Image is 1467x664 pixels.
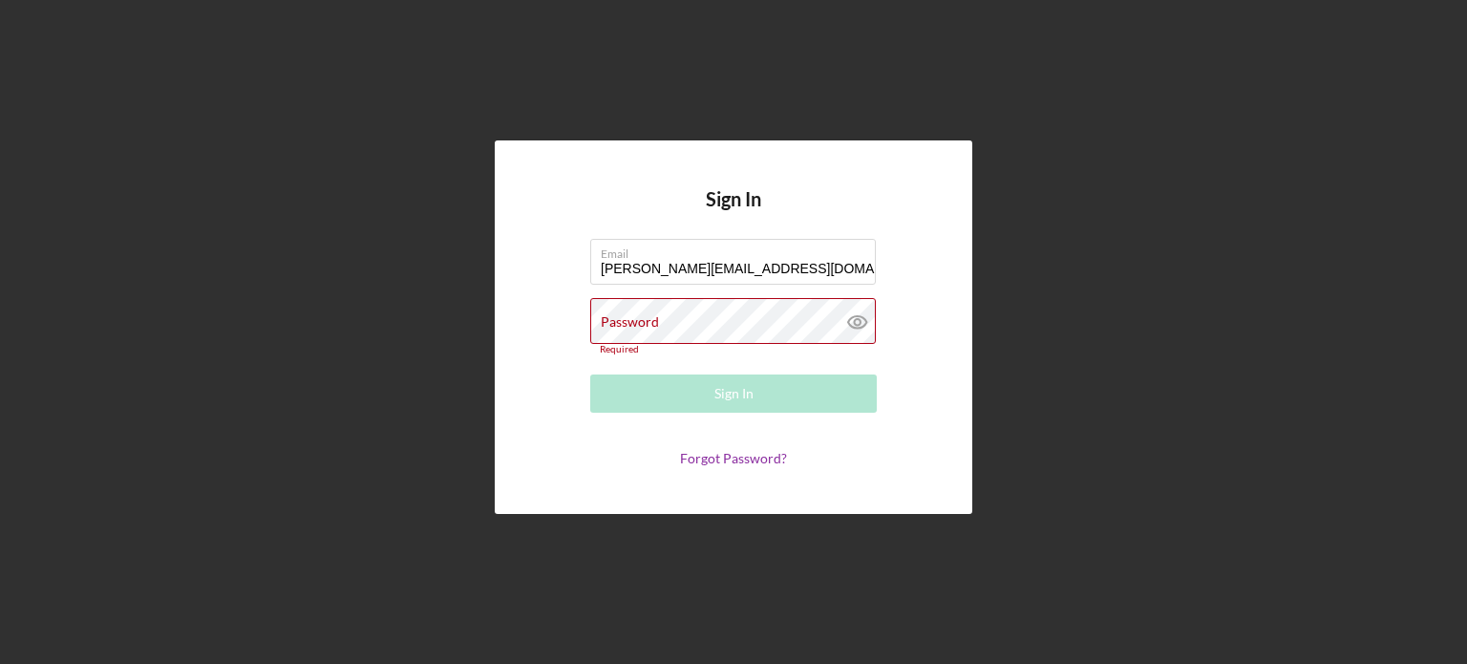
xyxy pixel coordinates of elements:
a: Forgot Password? [680,450,787,466]
div: Sign In [714,375,754,413]
div: Required [590,344,877,355]
h4: Sign In [706,188,761,239]
button: Sign In [590,375,877,413]
label: Email [601,240,876,261]
label: Password [601,314,659,330]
